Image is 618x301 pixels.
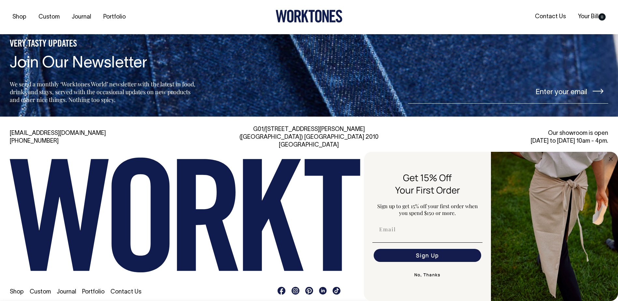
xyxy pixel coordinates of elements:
a: Contact Us [110,289,141,295]
button: Sign Up [374,249,481,262]
a: [EMAIL_ADDRESS][DOMAIN_NAME] [10,131,106,136]
div: G01/[STREET_ADDRESS][PERSON_NAME] ([GEOGRAPHIC_DATA]) [GEOGRAPHIC_DATA] 2010 [GEOGRAPHIC_DATA] [212,126,405,149]
p: We send a monthly ‘Worktones World’ newsletter with the latest in food, drinks and stays, served ... [10,80,197,104]
a: Contact Us [532,11,568,22]
a: Custom [36,12,62,22]
a: Your Bill0 [575,11,608,22]
span: Your First Order [395,184,460,196]
button: No, Thanks [372,268,482,281]
button: Close dialog [607,155,615,163]
div: Our showroom is open [DATE] to [DATE] 10am - 4pm. [415,130,608,145]
a: Portfolio [101,12,128,22]
a: Journal [57,289,76,295]
a: [PHONE_NUMBER] [10,138,59,144]
a: Shop [10,289,24,295]
div: FLYOUT Form [364,152,618,301]
input: Email [374,223,481,236]
img: underline [372,242,482,243]
a: Shop [10,12,29,22]
a: Portfolio [82,289,105,295]
span: Get 15% Off [403,171,452,184]
h5: VERY TASTY UPDATES [10,39,197,50]
h4: Join Our Newsletter [10,55,197,72]
span: Sign up to get 15% off your first order when you spend $150 or more. [377,203,478,216]
img: 5e34ad8f-4f05-4173-92a8-ea475ee49ac9.jpeg [491,152,618,301]
span: 0 [598,13,606,21]
a: Custom [30,289,51,295]
input: Enter your email [408,79,608,104]
a: Journal [69,12,94,22]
